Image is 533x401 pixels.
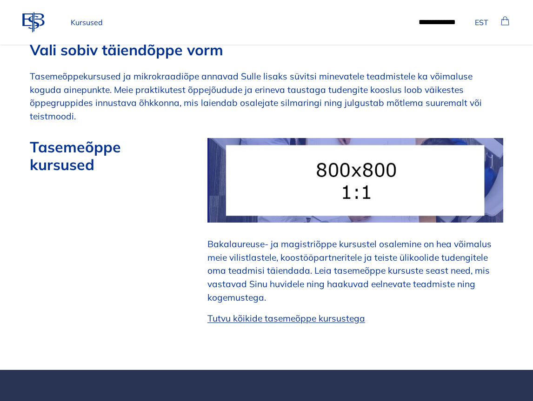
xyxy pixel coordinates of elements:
p: Tasemeõppekursused ja mikrokraadiõpe annavad Sulle lisaks süvitsi minevatele teadmistele ka võima... [30,70,503,123]
img: placeholder image [207,138,503,223]
a: Tutvu kõikide tasemeõppe kursustega [207,313,365,324]
p: Bakalaureuse- ja magistriõppe kursustel osalemine on hea võimalus meie vilistlastele, koostööpart... [207,237,503,304]
strong: Tasemeõppe kursused [30,138,125,174]
h2: Vali sobiv täiendõppe vorm [30,41,503,59]
button: EST [471,13,492,32]
a: Kursused [67,13,107,32]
